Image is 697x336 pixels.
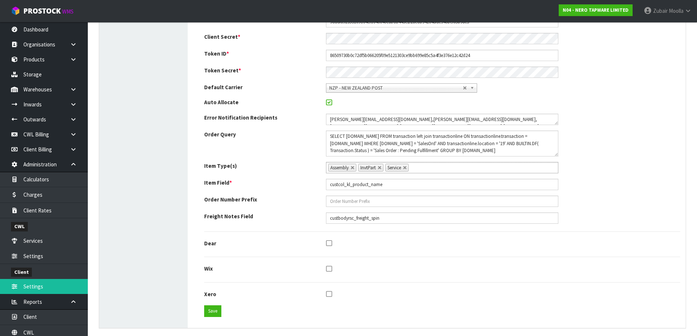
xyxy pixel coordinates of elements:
[199,212,321,220] label: Freight Notes Field
[199,179,321,186] label: Item Field
[199,50,321,57] label: Token ID
[199,98,321,106] label: Auto Allocate
[360,165,376,171] span: InvtPart
[653,7,668,14] span: Zubair
[387,165,401,171] span: Service
[204,305,221,317] button: Save
[199,114,321,121] label: Error Notification Recipients
[199,131,321,138] label: Order Query
[199,83,321,91] label: Default Carrier
[559,4,633,16] a: N04 - NERO TAPWARE LIMITED
[199,162,321,170] label: Item Type(s)
[199,239,321,247] label: Dear
[199,290,321,298] label: Xero
[11,6,20,15] img: cube-alt.png
[563,7,629,13] strong: N04 - NERO TAPWARE LIMITED
[11,268,32,277] span: Client
[23,6,61,16] span: ProStock
[11,222,28,231] span: CWL
[199,265,321,272] label: Wix
[326,196,558,207] input: Order Number Prefix
[199,33,321,41] label: Client Secret
[330,165,349,171] span: Assembly
[62,8,74,15] small: WMS
[329,84,463,93] span: NZP - NEW ZEALAND POST
[199,196,321,203] label: Order Number Prefix
[326,179,558,190] input: Item (Code) Field
[326,212,558,224] input: Freight Notes Field
[669,7,683,14] span: Moolla
[199,67,321,74] label: Token Secret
